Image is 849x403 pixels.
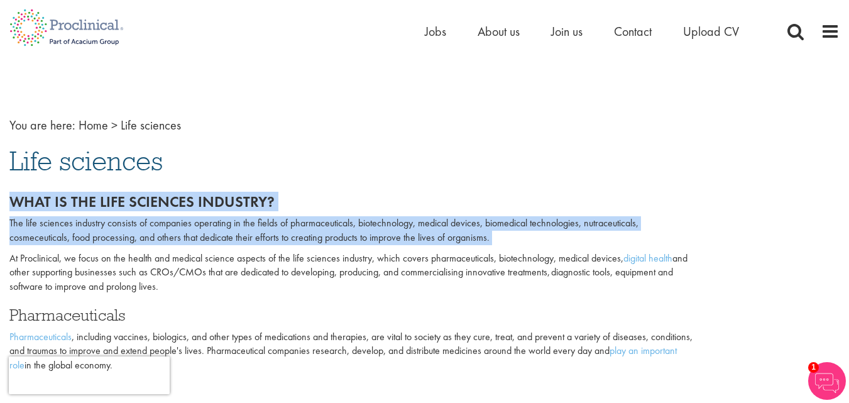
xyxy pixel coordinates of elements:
span: 1 [808,362,819,373]
h2: What is the life sciences industry? [9,194,698,210]
span: You are here: [9,117,75,133]
a: Jobs [425,23,446,40]
iframe: reCAPTCHA [9,356,170,394]
a: Contact [614,23,652,40]
a: About us [478,23,520,40]
img: Chatbot [808,362,846,400]
p: At Proclinical, we focus on the health and medical science aspects of the life sciences industry,... [9,251,698,295]
p: The life sciences industry consists of companies operating in the fields of pharmaceuticals, biot... [9,216,698,245]
h3: Pharmaceuticals [9,307,698,323]
a: Upload CV [683,23,739,40]
span: Life sciences [121,117,181,133]
a: digital health [623,251,672,265]
span: > [111,117,118,133]
p: , including vaccines, biologics, and other types of medications and therapies, are vital to socie... [9,330,698,373]
a: Pharmaceuticals [9,330,72,343]
a: breadcrumb link [79,117,108,133]
a: Join us [551,23,583,40]
span: Life sciences [9,144,163,178]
